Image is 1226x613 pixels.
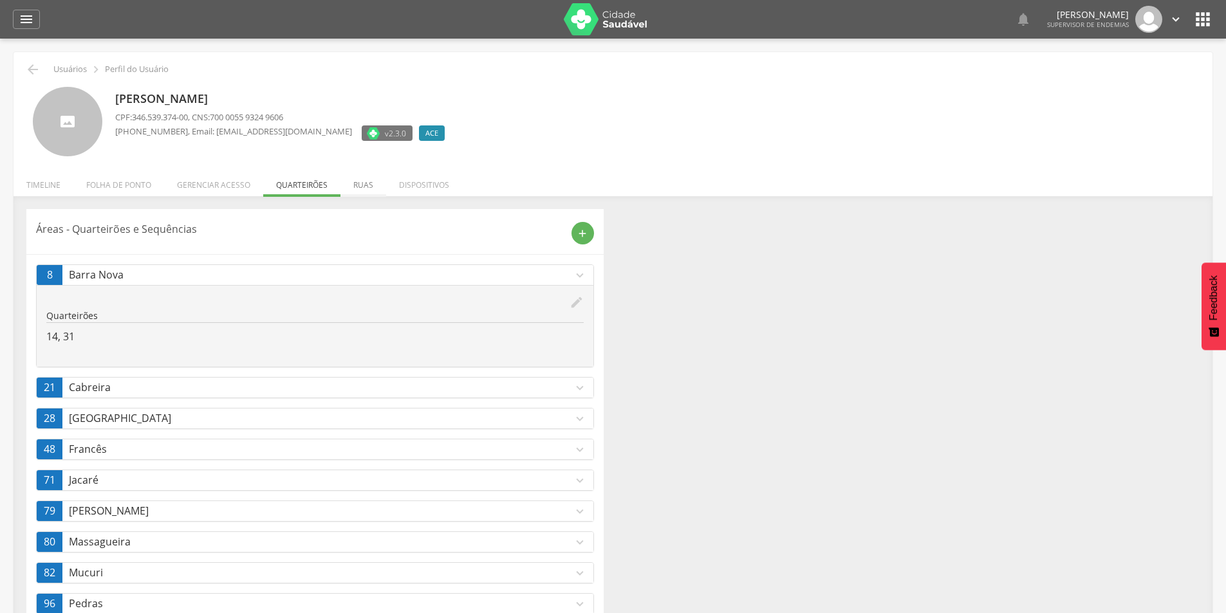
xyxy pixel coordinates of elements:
p: Barra Nova [69,268,573,282]
a: 71Jacaréexpand_more [37,470,593,490]
p: Perfil do Usuário [105,64,169,75]
i: expand_more [573,381,587,395]
a: 82Mucuriexpand_more [37,563,593,583]
i: add [577,228,588,239]
p: [PERSON_NAME] [1047,10,1129,19]
p: Quarteirões [46,309,584,322]
p: CPF: , CNS: [115,111,451,124]
a: 79[PERSON_NAME]expand_more [37,501,593,521]
i:  [25,62,41,77]
a:  [13,10,40,29]
a: 28[GEOGRAPHIC_DATA]expand_more [37,408,593,428]
i:  [19,12,34,27]
span: v2.3.0 [385,127,406,140]
p: Cabreira [69,380,573,395]
button: Feedback - Mostrar pesquisa [1202,262,1226,350]
a: 80Massagueiraexpand_more [37,532,593,552]
i:  [89,62,103,77]
i:  [1193,9,1213,30]
a:  [1016,6,1031,33]
p: Mucuri [69,565,573,580]
span: 48 [44,442,55,457]
a:  [1169,6,1183,33]
i: edit [570,295,584,309]
p: Pedras [69,596,573,611]
p: [GEOGRAPHIC_DATA] [69,411,573,426]
span: 21 [44,380,55,395]
i: expand_more [573,473,587,488]
i:  [1169,12,1183,26]
p: Jacaré [69,473,573,488]
p: Áreas - Quarteirões e Sequências [36,222,562,237]
p: Usuários [53,64,87,75]
i: expand_more [573,597,587,611]
a: 8Barra Novaexpand_more [37,265,593,285]
i:  [1016,12,1031,27]
i: expand_more [573,504,587,518]
span: 346.539.374-00 [132,111,188,123]
span: 28 [44,411,55,426]
span: Supervisor de Endemias [1047,20,1129,29]
a: 21Cabreiraexpand_more [37,378,593,398]
p: Francês [69,442,573,457]
li: Dispositivos [386,167,462,197]
a: 48Francêsexpand_more [37,439,593,459]
li: Ruas [340,167,386,197]
span: 80 [44,535,55,549]
p: [PERSON_NAME] [115,91,451,107]
span: 700 0055 9324 9606 [210,111,283,123]
li: Folha de ponto [73,167,164,197]
p: Massagueira [69,535,573,549]
span: 79 [44,504,55,518]
li: Timeline [14,167,73,197]
i: expand_more [573,535,587,549]
p: [PERSON_NAME] [69,504,573,518]
span: ACE [425,128,438,138]
span: Feedback [1208,275,1220,320]
i: expand_more [573,443,587,457]
i: expand_more [573,566,587,580]
i: expand_more [573,268,587,282]
li: Gerenciar acesso [164,167,263,197]
p: , Email: [EMAIL_ADDRESS][DOMAIN_NAME] [115,125,352,138]
span: 8 [47,268,53,282]
span: 71 [44,473,55,488]
i: expand_more [573,412,587,426]
p: 14, 31 [46,329,584,344]
span: [PHONE_NUMBER] [115,125,188,137]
